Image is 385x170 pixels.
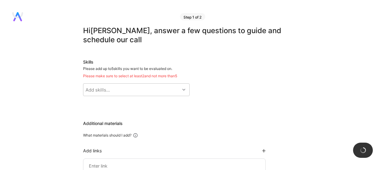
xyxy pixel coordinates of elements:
div: Add skills... [86,87,110,93]
i: icon PlusBlackFlat [262,149,266,153]
div: Additional materials [83,120,296,127]
div: What materials should I add? [83,133,131,138]
input: Enter link [88,162,261,169]
img: loading [360,147,366,154]
div: Add links [83,148,102,154]
div: Please add up to 5 skills you want to be evaluated on. [83,66,296,78]
div: Step 1 of 2 [180,13,205,20]
div: Please make sure to select at least 2 and not more than 5 [83,74,296,78]
i: icon Info [133,133,138,138]
div: Skills [83,59,296,65]
i: icon Chevron [182,88,185,91]
div: Hi [PERSON_NAME] , answer a few questions to guide and schedule our call [83,26,296,44]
